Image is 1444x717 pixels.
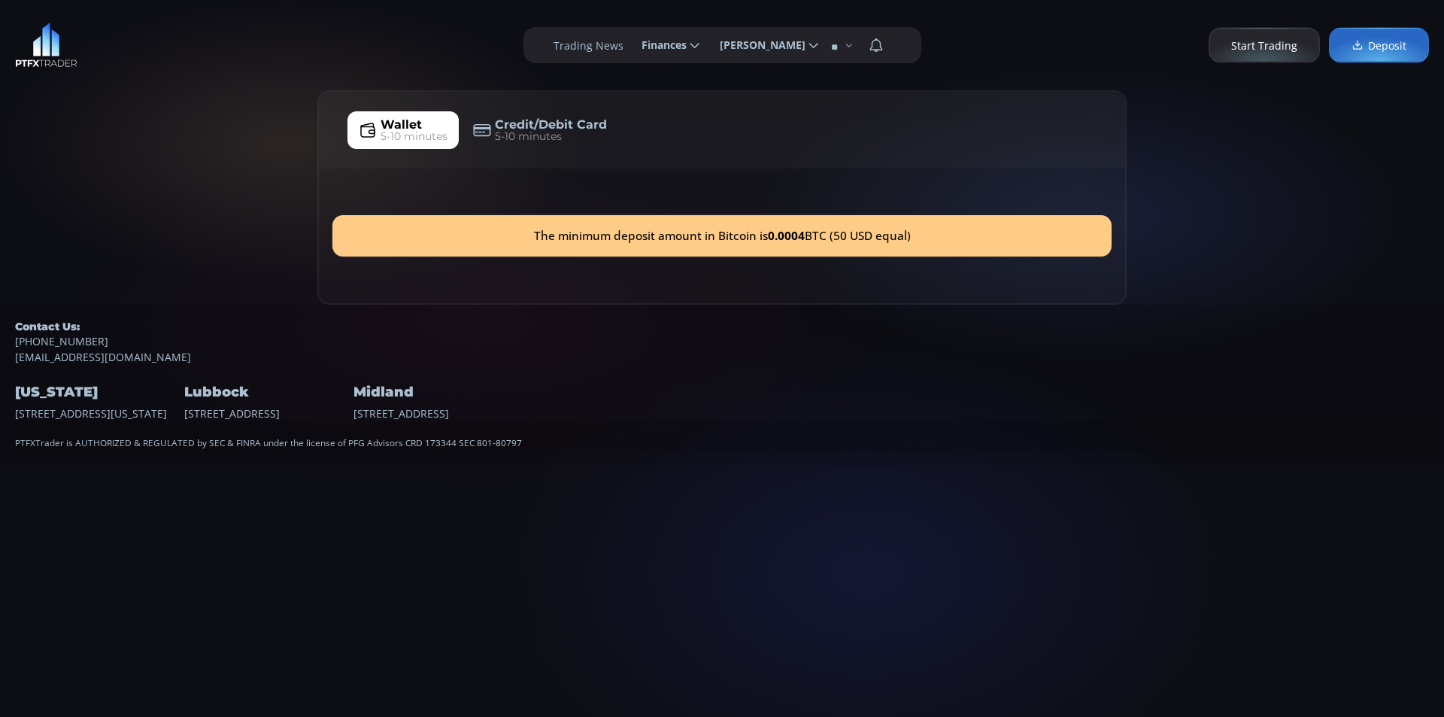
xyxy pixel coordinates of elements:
[353,365,519,421] div: [STREET_ADDRESS]
[709,30,805,60] span: [PERSON_NAME]
[353,380,519,405] h4: Midland
[1231,38,1297,53] span: Start Trading
[15,333,1429,349] a: [PHONE_NUMBER]
[631,30,687,60] span: Finances
[381,129,447,144] span: 5-10 minutes
[15,380,180,405] h4: [US_STATE]
[184,365,350,421] div: [STREET_ADDRESS]
[15,421,1429,450] div: PTFXTrader is AUTHORIZED & REGULATED by SEC & FINRA under the license of PFG Advisors CRD 173344 ...
[347,111,459,149] a: Wallet5-10 minutes
[184,380,350,405] h4: Lubbock
[1351,38,1406,53] span: Deposit
[1209,28,1320,63] a: Start Trading
[495,116,607,134] span: Credit/Debit Card
[332,215,1112,257] div: The minimum deposit amount in Bitcoin is BTC (50 USD equal)
[495,129,562,144] span: 5-10 minutes
[15,320,1429,333] h5: Contact Us:
[15,320,1429,365] div: [EMAIL_ADDRESS][DOMAIN_NAME]
[462,111,618,149] a: Credit/Debit Card5-10 minutes
[1329,28,1429,63] a: Deposit
[554,38,623,53] label: Trading News
[381,116,422,134] span: Wallet
[15,23,77,68] img: LOGO
[15,365,180,421] div: [STREET_ADDRESS][US_STATE]
[768,228,805,244] b: 0.0004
